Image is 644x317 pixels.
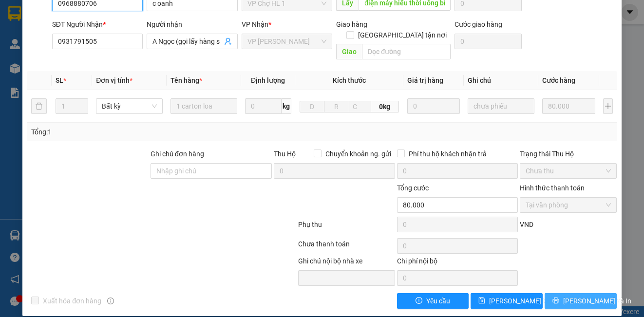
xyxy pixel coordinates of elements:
span: [PERSON_NAME] thay đổi [489,296,567,306]
span: Xuất hóa đơn hàng [39,296,105,306]
th: Ghi chú [464,71,538,90]
span: save [478,297,485,305]
div: Phụ thu [297,219,396,236]
span: Giao [336,44,362,59]
div: Tổng: 1 [31,127,249,137]
strong: Công ty TNHH Phúc Xuyên [10,5,92,26]
span: Tên hàng [170,76,202,84]
span: exclamation-circle [416,297,422,305]
span: Tổng cước [397,184,429,192]
input: Ghi chú đơn hàng [151,163,272,179]
div: Trạng thái Thu Hộ [520,149,616,159]
input: 0 [407,98,460,114]
input: Dọc đường [362,44,451,59]
span: 0kg [371,101,399,112]
span: Tại văn phòng [526,198,610,212]
span: Giá trị hàng [407,76,443,84]
span: Định lượng [251,76,285,84]
button: plus [603,98,613,114]
input: VD: Bàn, Ghế [170,98,237,114]
input: Ghi Chú [468,98,534,114]
div: Người nhận [147,19,237,30]
span: Giao hàng [336,20,367,28]
span: Bất kỳ [102,99,157,113]
span: Cước hàng [542,76,575,84]
span: Phí thu hộ khách nhận trả [405,149,491,159]
span: [PERSON_NAME] và In [563,296,631,306]
button: printer[PERSON_NAME] và In [545,293,617,309]
span: Gửi hàng Hạ Long: Hotline: [9,65,94,91]
span: Chưa thu [526,164,610,178]
input: R [324,101,349,112]
strong: 0888 827 827 - 0848 827 827 [20,46,97,63]
label: Hình thức thanh toán [520,184,585,192]
span: [GEOGRAPHIC_DATA] tận nơi [354,30,451,40]
div: SĐT Người Nhận [52,19,143,30]
div: Chi phí nội bộ [397,256,518,270]
input: D [300,101,325,112]
span: Thu Hộ [274,150,296,158]
span: Chuyển khoản ng. gửi [322,149,395,159]
button: delete [31,98,47,114]
div: Ghi chú nội bộ nhà xe [298,256,395,270]
span: VP Minh Khai [247,34,326,49]
span: printer [552,297,559,305]
span: SL [56,76,63,84]
span: info-circle [107,298,114,304]
button: save[PERSON_NAME] thay đổi [471,293,543,309]
span: user-add [224,37,232,45]
span: Yêu cầu [426,296,450,306]
span: kg [282,98,291,114]
input: C [349,101,371,112]
span: VP Nhận [242,20,268,28]
span: Đơn vị tính [96,76,133,84]
span: Gửi hàng [GEOGRAPHIC_DATA]: Hotline: [4,28,98,63]
span: VND [520,221,533,228]
span: Kích thước [333,76,366,84]
input: 0 [542,98,595,114]
label: Cước giao hàng [455,20,502,28]
div: Chưa thanh toán [297,239,396,256]
label: Ghi chú đơn hàng [151,150,204,158]
button: exclamation-circleYêu cầu [397,293,469,309]
strong: 024 3236 3236 - [5,37,98,54]
input: Cước giao hàng [455,34,522,49]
